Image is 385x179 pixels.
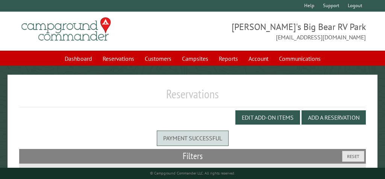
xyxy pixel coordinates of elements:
[342,151,364,162] button: Reset
[177,51,213,66] a: Campsites
[150,171,235,176] small: © Campground Commander LLC. All rights reserved.
[214,51,243,66] a: Reports
[98,51,139,66] a: Reservations
[60,51,97,66] a: Dashboard
[235,110,300,125] button: Edit Add-on Items
[19,149,366,163] h2: Filters
[244,51,273,66] a: Account
[157,131,229,146] div: Payment successful
[302,110,366,125] button: Add a Reservation
[192,21,366,42] span: [PERSON_NAME]'s Big Bear RV Park [EMAIL_ADDRESS][DOMAIN_NAME]
[19,15,113,44] img: Campground Commander
[140,51,176,66] a: Customers
[274,51,325,66] a: Communications
[19,87,366,107] h1: Reservations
